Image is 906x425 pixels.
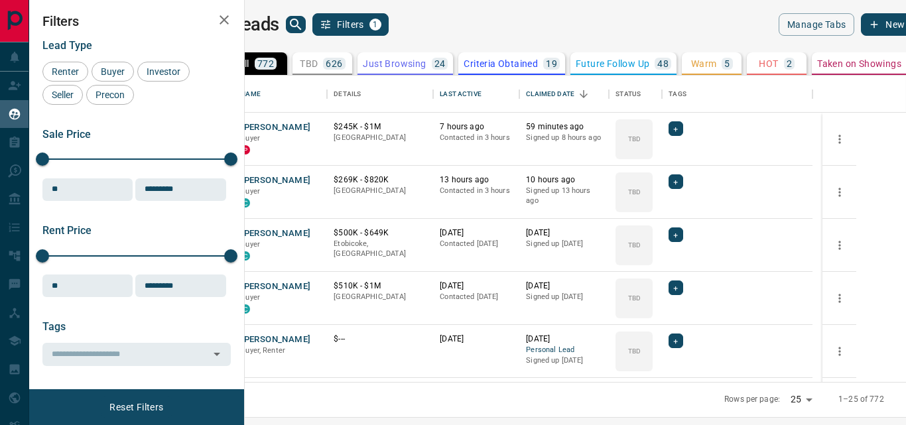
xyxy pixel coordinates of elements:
[440,239,513,249] p: Contacted [DATE]
[208,345,226,363] button: Open
[241,145,250,154] div: property.ca
[47,90,78,100] span: Seller
[526,76,574,113] div: Claimed Date
[526,227,602,239] p: [DATE]
[759,59,778,68] p: HOT
[241,280,310,293] button: [PERSON_NAME]
[334,280,426,292] p: $510K - $1M
[526,239,602,249] p: Signed up [DATE]
[440,186,513,196] p: Contacted in 3 hours
[628,187,641,197] p: TBD
[440,76,481,113] div: Last Active
[241,76,261,113] div: Name
[86,85,134,105] div: Precon
[327,76,433,113] div: Details
[241,334,310,346] button: [PERSON_NAME]
[334,239,426,259] p: Etobicoke, [GEOGRAPHIC_DATA]
[42,85,83,105] div: Seller
[334,186,426,196] p: [GEOGRAPHIC_DATA]
[92,62,134,82] div: Buyer
[673,281,678,294] span: +
[241,304,250,314] div: condos.ca
[286,16,306,33] button: search button
[669,227,682,242] div: +
[669,76,686,113] div: Tags
[657,59,669,68] p: 48
[787,59,792,68] p: 2
[526,292,602,302] p: Signed up [DATE]
[42,62,88,82] div: Renter
[241,187,260,196] span: Buyer
[434,59,446,68] p: 24
[334,133,426,143] p: [GEOGRAPHIC_DATA]
[830,341,850,361] button: more
[440,292,513,302] p: Contacted [DATE]
[96,66,129,77] span: Buyer
[830,182,850,202] button: more
[312,13,389,36] button: Filters1
[137,62,190,82] div: Investor
[669,280,682,295] div: +
[234,76,327,113] div: Name
[326,59,342,68] p: 626
[526,133,602,143] p: Signed up 8 hours ago
[576,59,649,68] p: Future Follow Up
[838,394,883,405] p: 1–25 of 772
[574,85,593,103] button: Sort
[334,292,426,302] p: [GEOGRAPHIC_DATA]
[334,174,426,186] p: $269K - $820K
[241,293,260,302] span: Buyer
[669,121,682,136] div: +
[371,20,380,29] span: 1
[724,59,730,68] p: 5
[47,66,84,77] span: Renter
[628,293,641,303] p: TBD
[526,345,602,356] span: Personal Lead
[785,390,817,409] div: 25
[241,198,250,208] div: condos.ca
[241,134,260,143] span: Buyer
[673,228,678,241] span: +
[526,280,602,292] p: [DATE]
[363,59,426,68] p: Just Browsing
[42,320,66,333] span: Tags
[42,224,92,237] span: Rent Price
[673,175,678,188] span: +
[42,128,91,141] span: Sale Price
[526,334,602,345] p: [DATE]
[42,39,92,52] span: Lead Type
[257,59,274,68] p: 772
[830,288,850,308] button: more
[142,66,185,77] span: Investor
[830,129,850,149] button: more
[334,334,426,345] p: $---
[662,76,812,113] div: Tags
[300,59,318,68] p: TBD
[241,346,285,355] span: Buyer, Renter
[615,76,641,113] div: Status
[241,227,310,240] button: [PERSON_NAME]
[433,76,519,113] div: Last Active
[724,394,780,405] p: Rows per page:
[241,240,260,249] span: Buyer
[241,251,250,261] div: condos.ca
[628,134,641,144] p: TBD
[334,76,361,113] div: Details
[440,174,513,186] p: 13 hours ago
[669,174,682,189] div: +
[526,174,602,186] p: 10 hours ago
[628,240,641,250] p: TBD
[669,334,682,348] div: +
[241,174,310,187] button: [PERSON_NAME]
[440,227,513,239] p: [DATE]
[241,121,310,134] button: [PERSON_NAME]
[519,76,609,113] div: Claimed Date
[440,121,513,133] p: 7 hours ago
[830,235,850,255] button: more
[42,389,124,402] span: Opportunity Type
[691,59,717,68] p: Warm
[526,355,602,366] p: Signed up [DATE]
[817,59,901,68] p: Taken on Showings
[464,59,538,68] p: Criteria Obtained
[440,133,513,143] p: Contacted in 3 hours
